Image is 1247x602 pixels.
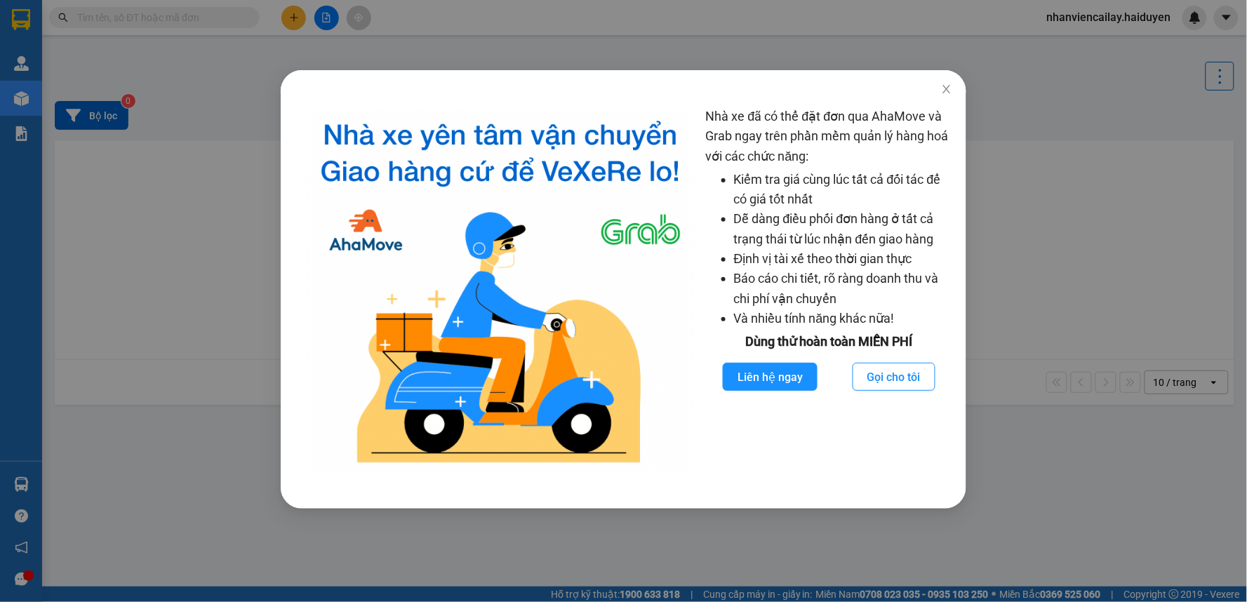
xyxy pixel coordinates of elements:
button: Liên hệ ngay [723,363,818,391]
span: Gọi cho tôi [867,368,921,386]
button: Close [927,70,966,109]
li: Dễ dàng điều phối đơn hàng ở tất cả trạng thái từ lúc nhận đến giao hàng [734,209,953,249]
li: Báo cáo chi tiết, rõ ràng doanh thu và chi phí vận chuyển [734,269,953,309]
span: close [941,83,952,95]
button: Gọi cho tôi [853,363,935,391]
li: Định vị tài xế theo thời gian thực [734,249,953,269]
img: logo [306,107,695,474]
div: Dùng thử hoàn toàn MIỄN PHÍ [706,332,953,352]
div: Nhà xe đã có thể đặt đơn qua AhaMove và Grab ngay trên phần mềm quản lý hàng hoá với các chức năng: [706,107,953,474]
span: Liên hệ ngay [738,368,803,386]
li: Kiểm tra giá cùng lúc tất cả đối tác để có giá tốt nhất [734,170,953,210]
li: Và nhiều tính năng khác nữa! [734,309,953,328]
